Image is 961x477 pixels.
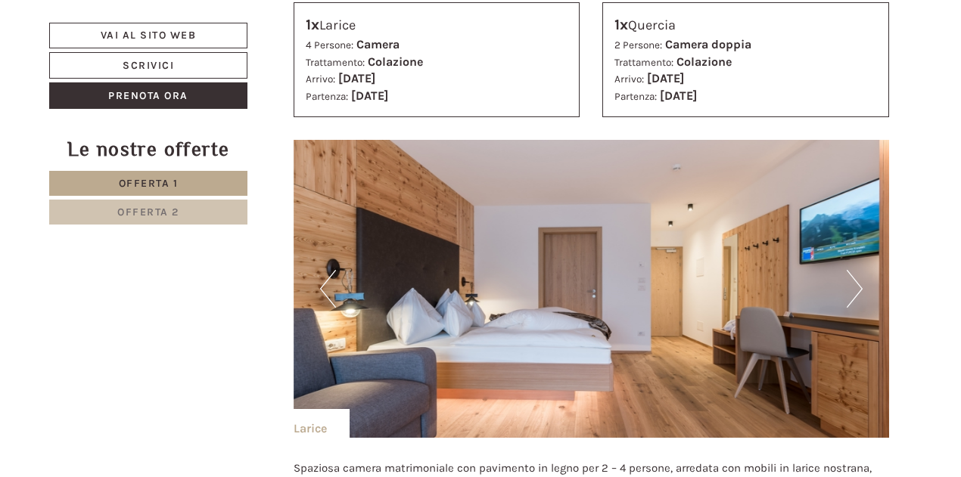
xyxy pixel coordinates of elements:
small: 4 Persone: [306,39,353,51]
b: [DATE] [660,88,697,103]
div: Buon giorno, come possiamo aiutarla? [11,41,245,87]
small: Partenza: [614,91,657,102]
small: Partenza: [306,91,348,102]
div: Hotel B&B Feldmessner [23,44,238,56]
button: Next [847,270,863,308]
small: Trattamento: [614,57,673,68]
div: Quercia [614,14,877,36]
button: Previous [320,270,336,308]
div: Larice [306,14,568,36]
b: 1x [306,16,319,33]
a: Prenota ora [49,82,247,109]
small: 10:10 [23,73,238,84]
b: Colazione [368,54,423,69]
small: 2 Persone: [614,39,662,51]
div: Le nostre offerte [49,135,247,163]
button: Invia [516,398,596,425]
b: [DATE] [338,71,375,85]
b: Camera doppia [665,37,751,51]
span: Offerta 2 [117,206,179,218]
div: Larice [294,409,350,438]
a: Vai al sito web [49,23,247,48]
small: Trattamento: [306,57,365,68]
small: Arrivo: [614,73,644,85]
b: 1x [614,16,628,33]
b: [DATE] [647,71,684,85]
a: Scrivici [49,52,247,79]
b: [DATE] [351,88,388,103]
img: image [294,140,890,438]
b: Colazione [676,54,732,69]
small: Arrivo: [306,73,335,85]
div: mercoledì [257,11,338,37]
span: Offerta 1 [119,177,179,190]
b: Camera [356,37,400,51]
